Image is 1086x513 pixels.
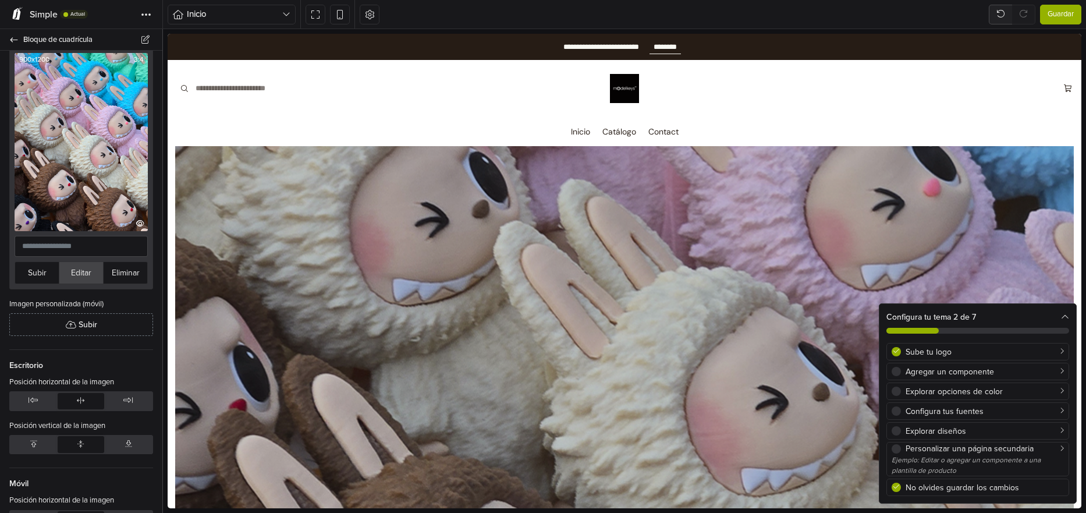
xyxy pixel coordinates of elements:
[70,12,85,17] span: Actual
[15,53,148,231] img: todos%20final.jpg
[481,83,511,112] a: Contact
[906,425,1064,437] div: Explorar diseños
[906,385,1064,398] div: Explorar opciones de color
[9,313,153,336] button: Subir
[187,8,282,21] span: Inicio
[906,366,1064,378] div: Agregar un componente
[15,261,59,284] button: Subir
[9,468,153,490] span: Móvil
[9,349,153,372] span: Escritorio
[442,40,471,69] img: modelkeys3d
[103,261,148,284] button: Eliminar
[906,482,1064,494] div: No olvides guardar los cambios
[906,346,1064,358] div: Sube tu logo
[7,43,27,66] button: Buscar
[1048,9,1074,20] span: Guardar
[886,343,1069,360] a: Sube tu logo
[79,319,97,331] span: Subir
[906,405,1064,418] div: Configura tus fuentes
[59,261,104,284] button: Editar
[886,311,1069,323] div: Configura tu tema 2 de 7
[132,55,145,64] span: Cociente ancho/altura: 0.75
[403,83,423,112] a: Inicio
[9,377,114,388] label: Posición horizontal de la imagen
[435,83,469,112] a: Catálogo
[893,47,907,63] button: Carro
[892,455,1064,476] div: Ejemplo: Editar o agregar un componente a una plantilla de producto
[9,299,104,310] label: Imagen personalizada (móvil)
[30,9,58,20] span: Simple
[9,495,114,507] label: Posición horizontal de la imagen
[17,55,51,64] span: 900 x 1200
[23,31,148,48] span: Bloque de cuadrícula
[168,5,296,24] button: Inicio
[1040,5,1081,24] button: Guardar
[9,420,105,432] label: Posición vertical de la imagen
[15,53,148,231] a: todos%20final.jpg900x12003:4
[879,304,1076,341] div: Configura tu tema 2 de 7
[906,443,1064,455] div: Personalizar una página secundaria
